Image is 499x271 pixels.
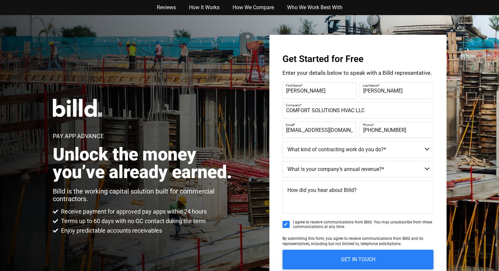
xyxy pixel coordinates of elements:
[282,250,433,269] input: GET IN TOUCH
[286,123,294,127] span: Email
[363,84,378,87] span: Last Name
[53,188,239,203] p: Billd is the working capital solution built for commercial contractors.
[59,208,207,216] span: Receive payment for approved pay apps within 24 hours
[286,103,300,107] span: Company
[59,227,162,235] span: Enjoy predictable accounts receivables
[282,221,290,228] input: I agree to receive communications from Billd. You may unsubscribe from these communications at an...
[282,236,423,246] span: By submitting this form, you agree to receive communications from Billd and its representatives, ...
[53,146,239,181] h2: Unlock the money you’ve already earned.
[363,123,372,127] span: Phone
[286,84,301,87] span: First Name
[293,220,433,229] span: I agree to receive communications from Billd. You may unsubscribe from these communications at an...
[282,70,433,76] p: Enter your details below to speak with a Billd representative.
[53,133,104,139] h1: Pay App Advance
[282,54,433,64] h3: Get Started for Free
[59,217,206,225] span: Terms up to 60 days with no GC contact during the term
[287,187,357,193] span: How did you hear about Billd?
